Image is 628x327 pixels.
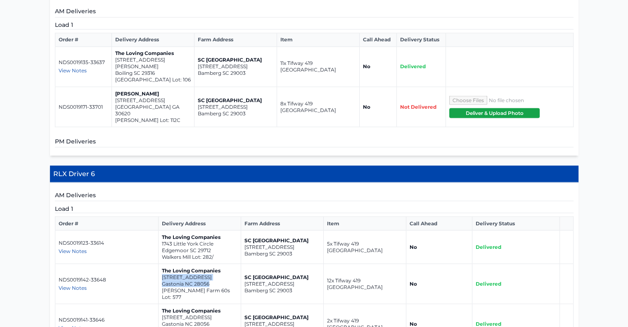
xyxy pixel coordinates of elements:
[162,274,237,280] p: [STREET_ADDRESS]
[324,217,406,230] th: Item
[59,59,109,66] p: NDS0019135-33637
[115,117,191,123] p: [PERSON_NAME] Lot: 112C
[115,70,191,76] p: Boiling SC 29316
[472,217,560,230] th: Delivery Status
[59,239,155,246] p: NDS0019123-33614
[162,307,237,314] p: The Loving Companies
[198,57,273,63] p: SC [GEOGRAPHIC_DATA]
[476,320,501,327] span: Delivered
[324,264,406,304] td: 12x Tifway 419 [GEOGRAPHIC_DATA]
[360,33,397,47] th: Call Ahead
[50,165,578,182] h4: RLX Driver 6
[241,217,324,230] th: Farm Address
[198,70,273,76] p: Bamberg SC 29003
[59,103,109,110] p: NDS0019171-33701
[244,243,320,250] p: [STREET_ADDRESS]
[324,230,406,264] td: 5x Tifway 419 [GEOGRAPHIC_DATA]
[198,97,273,103] p: SC [GEOGRAPHIC_DATA]
[59,276,155,283] p: NDS0019142-33648
[55,204,573,213] h5: Load 1
[162,320,237,327] p: Gastonia NC 28056
[115,97,191,103] p: [STREET_ADDRESS]
[162,247,237,253] p: Edgemoor SC 29712
[162,314,237,320] p: [STREET_ADDRESS]
[277,33,360,47] th: Item
[59,284,87,291] span: View Notes
[194,33,277,47] th: Farm Address
[59,316,155,323] p: NDS0019141-33646
[363,103,370,110] strong: No
[396,33,446,47] th: Delivery Status
[277,47,360,87] td: 11x Tifway 419 [GEOGRAPHIC_DATA]
[198,110,273,117] p: Bamberg SC 29003
[162,280,237,287] p: Gastonia NC 28056
[244,320,320,327] p: [STREET_ADDRESS]
[162,240,237,247] p: 1743 Little York Circle
[476,280,501,286] span: Delivered
[55,33,112,47] th: Order #
[115,57,191,70] p: [STREET_ADDRESS][PERSON_NAME]
[115,90,191,97] p: [PERSON_NAME]
[162,287,237,300] p: [PERSON_NAME] Farm 60s Lot: 577
[115,50,191,57] p: The Loving Companies
[244,250,320,257] p: Bamberg SC 29003
[159,217,241,230] th: Delivery Address
[115,76,191,83] p: [GEOGRAPHIC_DATA] Lot: 106
[55,137,573,147] h5: PM Deliveries
[400,103,436,110] span: Not Delivered
[198,63,273,70] p: [STREET_ADDRESS]
[277,87,360,127] td: 8x Tifway 419 [GEOGRAPHIC_DATA]
[410,280,417,286] strong: No
[115,103,191,117] p: [GEOGRAPHIC_DATA] GA 30620
[162,267,237,274] p: The Loving Companies
[162,253,237,260] p: Walkers Mill Lot: 282/
[55,191,573,201] h5: AM Deliveries
[244,314,320,320] p: SC [GEOGRAPHIC_DATA]
[55,21,573,29] h5: Load 1
[244,287,320,294] p: Bamberg SC 29003
[55,7,573,17] h5: AM Deliveries
[198,103,273,110] p: [STREET_ADDRESS]
[55,217,159,230] th: Order #
[449,108,539,118] button: Deliver & Upload Photo
[363,63,370,69] strong: No
[400,63,426,69] span: Delivered
[476,243,501,250] span: Delivered
[410,243,417,250] strong: No
[244,237,320,243] p: SC [GEOGRAPHIC_DATA]
[406,217,472,230] th: Call Ahead
[410,320,417,327] strong: No
[244,274,320,280] p: SC [GEOGRAPHIC_DATA]
[59,67,87,74] span: View Notes
[162,234,237,240] p: The Loving Companies
[59,248,87,254] span: View Notes
[112,33,194,47] th: Delivery Address
[244,280,320,287] p: [STREET_ADDRESS]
